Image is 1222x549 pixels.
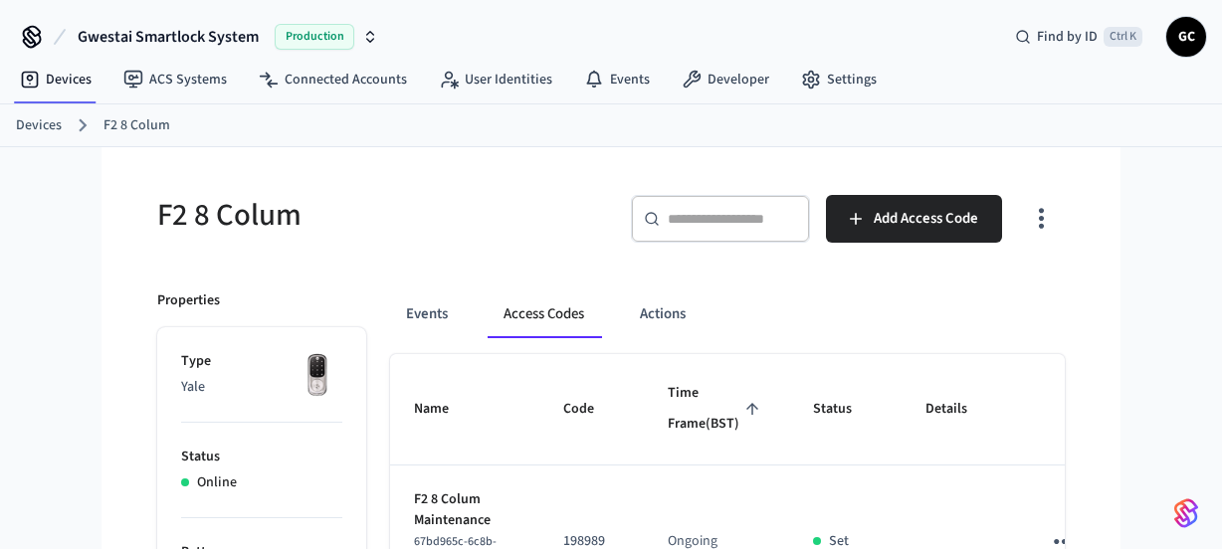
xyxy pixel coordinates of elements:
div: ant example [390,290,1065,338]
button: GC [1166,17,1206,57]
p: Properties [157,290,220,311]
button: Access Codes [488,290,600,338]
button: Events [390,290,464,338]
a: F2 8 Colum [103,115,170,136]
span: Add Access Code [874,206,978,232]
span: GC [1168,19,1204,55]
span: Status [813,394,878,425]
img: SeamLogoGradient.69752ec5.svg [1174,497,1198,529]
img: Yale Assure Touchscreen Wifi Smart Lock, Satin Nickel, Front [293,351,342,401]
span: Details [925,394,993,425]
a: Connected Accounts [243,62,423,97]
span: Ctrl K [1104,27,1142,47]
span: Production [275,24,354,50]
h5: F2 8 Colum [157,195,599,236]
a: ACS Systems [107,62,243,97]
p: Type [181,351,342,372]
span: Gwestai Smartlock System [78,25,259,49]
span: Find by ID [1037,27,1098,47]
p: Status [181,447,342,467]
a: User Identities [423,62,568,97]
button: Add Access Code [826,195,1002,243]
a: Events [568,62,666,97]
p: F2 8 Colum Maintenance [414,489,515,531]
a: Devices [16,115,62,136]
span: Time Frame(BST) [668,378,765,441]
p: Online [197,472,237,493]
span: Code [563,394,620,425]
div: Find by IDCtrl K [999,19,1158,55]
span: Name [414,394,475,425]
a: Devices [4,62,107,97]
p: Yale [181,377,342,398]
button: Actions [624,290,702,338]
a: Developer [666,62,785,97]
a: Settings [785,62,893,97]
